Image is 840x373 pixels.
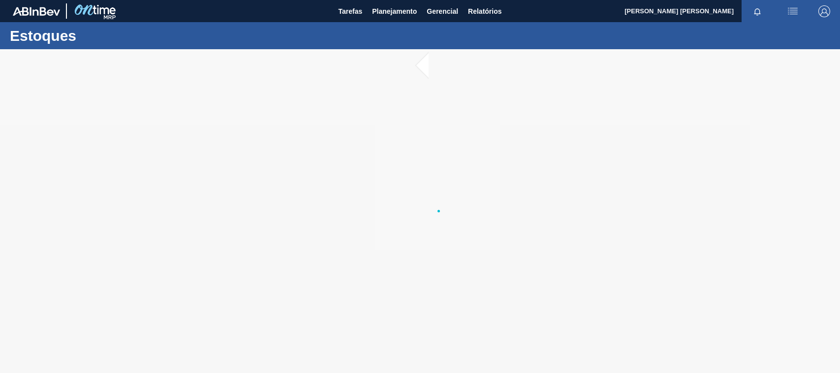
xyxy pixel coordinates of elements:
h1: Estoques [10,30,185,41]
img: TNhmsLtSVTkK8tSr43FrP2fwEKptu5GPRR3wAAAABJRU5ErkJggg== [13,7,60,16]
span: Tarefas [338,5,362,17]
span: Planejamento [372,5,417,17]
img: Logout [818,5,830,17]
span: Relatórios [468,5,501,17]
span: Gerencial [427,5,458,17]
button: Notificações [742,4,773,18]
img: userActions [787,5,799,17]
